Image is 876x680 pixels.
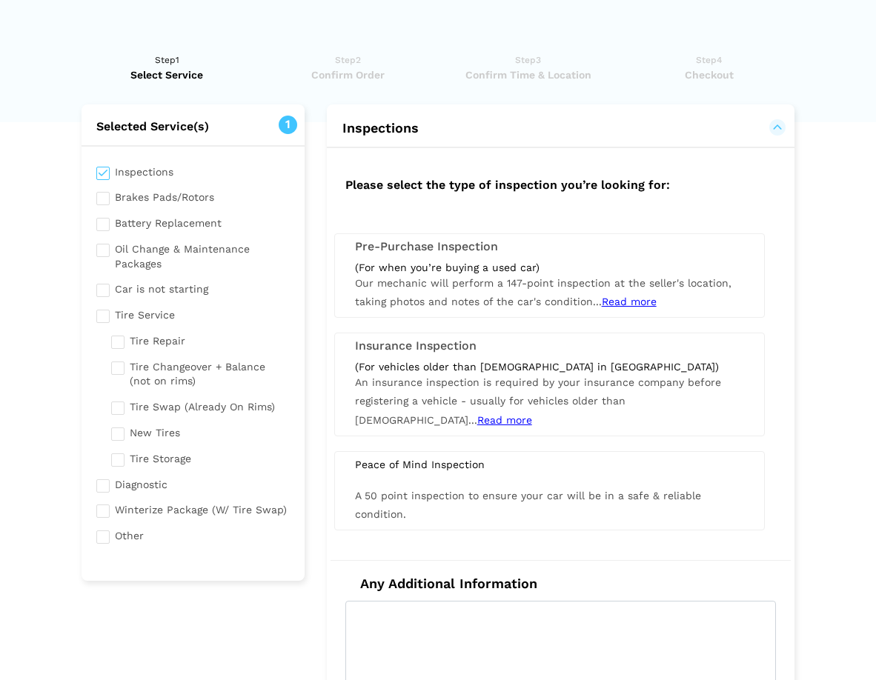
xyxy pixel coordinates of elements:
h4: Any Additional Information [345,576,776,592]
h2: Please select the type of inspection you’re looking for: [331,163,791,204]
span: An insurance inspection is required by your insurance company before registering a vehicle - usua... [355,376,721,425]
div: Peace of Mind Inspection [344,458,755,471]
h2: Selected Service(s) [82,119,305,134]
span: Select Service [82,67,253,82]
span: 1 [279,116,297,134]
h3: Insurance Inspection [355,339,744,353]
span: Our mechanic will perform a 147-point inspection at the seller's location, taking photos and note... [355,277,731,307]
span: Confirm Order [262,67,434,82]
a: Step3 [442,53,614,82]
a: Step1 [82,53,253,82]
span: A 50 point inspection to ensure your car will be in a safe & reliable condition. [355,490,701,520]
div: (For when you’re buying a used car) [355,261,744,274]
h3: Pre-Purchase Inspection [355,240,744,253]
span: Read more [477,414,532,426]
button: Inspections [342,119,780,137]
div: (For vehicles older than [DEMOGRAPHIC_DATA] in [GEOGRAPHIC_DATA]) [355,360,744,373]
span: Read more [602,296,657,307]
span: Checkout [623,67,794,82]
a: Step2 [262,53,434,82]
span: Confirm Time & Location [442,67,614,82]
a: Step4 [623,53,794,82]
